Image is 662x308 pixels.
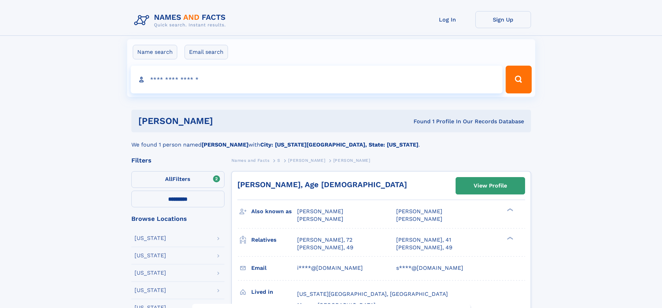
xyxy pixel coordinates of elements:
[396,216,442,222] span: [PERSON_NAME]
[131,11,231,30] img: Logo Names and Facts
[456,177,525,194] a: View Profile
[297,208,343,215] span: [PERSON_NAME]
[333,158,370,163] span: [PERSON_NAME]
[505,208,514,212] div: ❯
[131,132,531,149] div: We found 1 person named with .
[231,156,270,165] a: Names and Facts
[131,216,224,222] div: Browse Locations
[506,66,531,93] button: Search Button
[251,234,297,246] h3: Relatives
[297,236,352,244] a: [PERSON_NAME], 72
[277,156,280,165] a: S
[297,216,343,222] span: [PERSON_NAME]
[134,270,166,276] div: [US_STATE]
[277,158,280,163] span: S
[474,178,507,194] div: View Profile
[288,158,325,163] span: [PERSON_NAME]
[260,141,418,148] b: City: [US_STATE][GEOGRAPHIC_DATA], State: [US_STATE]
[138,117,313,125] h1: [PERSON_NAME]
[297,291,448,297] span: [US_STATE][GEOGRAPHIC_DATA], [GEOGRAPHIC_DATA]
[475,11,531,28] a: Sign Up
[297,244,353,251] a: [PERSON_NAME], 49
[131,66,503,93] input: search input
[251,206,297,217] h3: Also known as
[313,118,524,125] div: Found 1 Profile In Our Records Database
[420,11,475,28] a: Log In
[237,180,407,189] a: [PERSON_NAME], Age [DEMOGRAPHIC_DATA]
[185,45,228,59] label: Email search
[134,235,166,241] div: [US_STATE]
[288,156,325,165] a: [PERSON_NAME]
[396,236,451,244] a: [PERSON_NAME], 41
[131,171,224,188] label: Filters
[505,236,514,240] div: ❯
[133,45,177,59] label: Name search
[165,176,172,182] span: All
[134,253,166,258] div: [US_STATE]
[396,244,452,251] a: [PERSON_NAME], 49
[134,288,166,293] div: [US_STATE]
[202,141,248,148] b: [PERSON_NAME]
[251,286,297,298] h3: Lived in
[251,262,297,274] h3: Email
[396,208,442,215] span: [PERSON_NAME]
[131,157,224,164] div: Filters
